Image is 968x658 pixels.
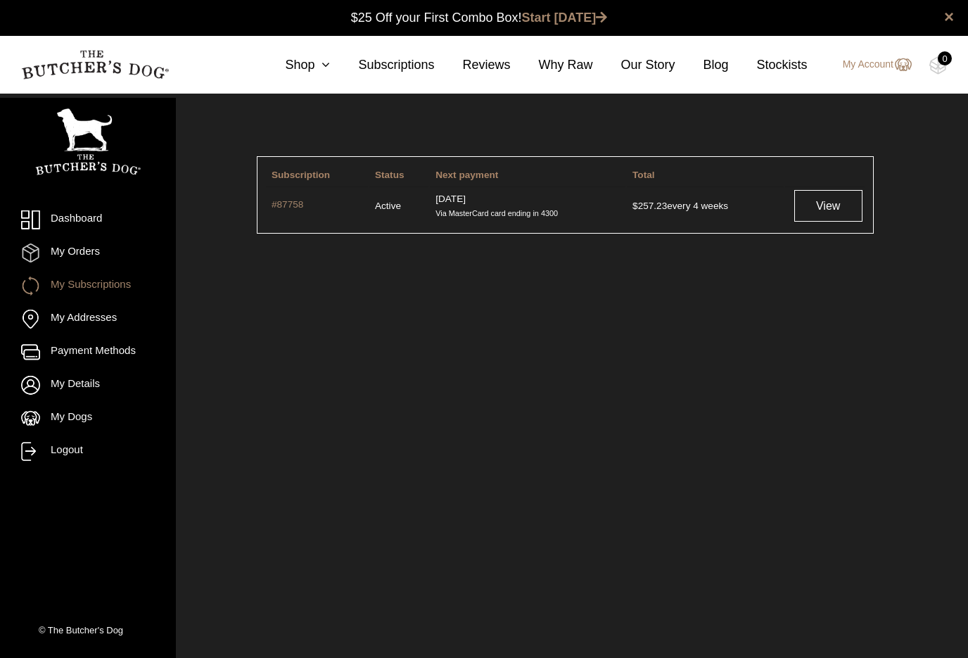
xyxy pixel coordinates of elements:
[435,209,558,217] small: Via MasterCard card ending in 4300
[369,186,428,224] td: Active
[35,108,141,175] img: TBD_Portrait_Logo_White.png
[522,11,608,25] a: Start [DATE]
[632,201,667,211] span: 257.23
[21,310,155,329] a: My Addresses
[430,186,625,224] td: [DATE]
[729,56,808,75] a: Stockists
[435,170,498,180] span: Next payment
[272,198,362,214] a: #87758
[330,56,434,75] a: Subscriptions
[829,56,912,73] a: My Account
[593,56,675,75] a: Our Story
[632,201,638,211] span: $
[21,376,155,395] a: My Details
[21,210,155,229] a: Dashboard
[375,170,405,180] span: Status
[21,243,155,262] a: My Orders
[938,51,952,65] div: 0
[675,56,729,75] a: Blog
[632,170,654,180] span: Total
[21,343,155,362] a: Payment Methods
[944,8,954,25] a: close
[627,186,783,224] td: every 4 weeks
[272,170,330,180] span: Subscription
[21,442,155,461] a: Logout
[794,190,862,222] a: View
[21,277,155,296] a: My Subscriptions
[511,56,593,75] a: Why Raw
[434,56,510,75] a: Reviews
[21,409,155,428] a: My Dogs
[257,56,330,75] a: Shop
[929,56,947,75] img: TBD_Cart-Empty.png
